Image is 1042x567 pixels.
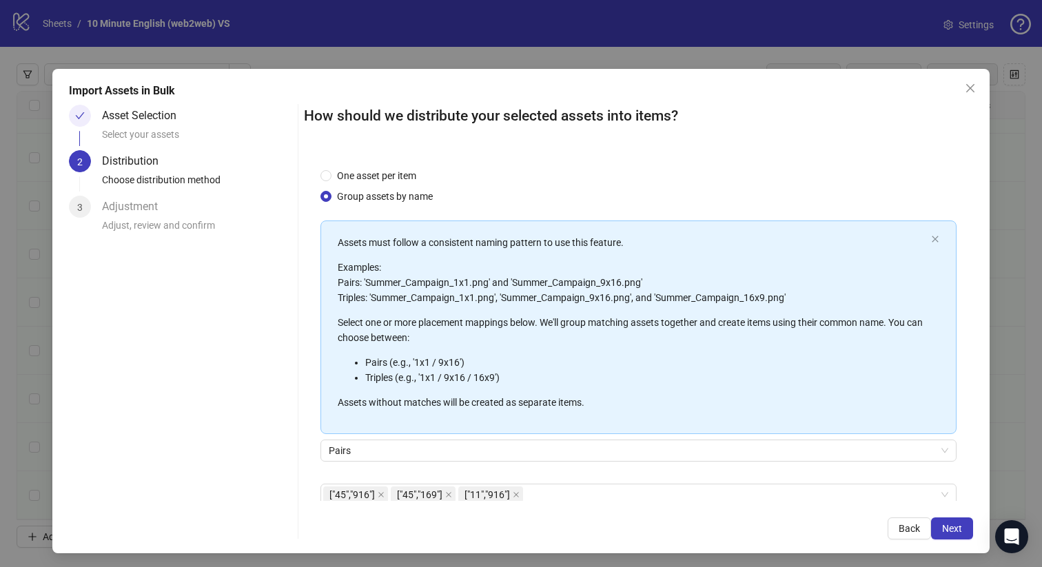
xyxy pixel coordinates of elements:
div: Choose distribution method [102,172,292,196]
span: ["11","916"] [458,486,523,503]
div: Open Intercom Messenger [995,520,1028,553]
h2: How should we distribute your selected assets into items? [304,105,974,127]
p: Assets must follow a consistent naming pattern to use this feature. [338,235,926,250]
div: Asset Selection [102,105,187,127]
li: Triples (e.g., '1x1 / 9x16 / 16x9') [365,370,926,385]
span: ["45","916"] [329,487,375,502]
div: Select your assets [102,127,292,150]
p: Examples: Pairs: 'Summer_Campaign_1x1.png' and 'Summer_Campaign_9x16.png' Triples: 'Summer_Campai... [338,260,926,305]
span: close [965,83,976,94]
button: Close [959,77,981,99]
span: Pairs [329,440,949,461]
button: close [931,235,939,244]
div: Import Assets in Bulk [69,83,974,99]
div: Adjust, review and confirm [102,218,292,241]
span: ["45","169"] [397,487,442,502]
div: Adjustment [102,196,169,218]
span: close [931,235,939,243]
span: Back [899,523,920,534]
span: close [513,491,520,498]
p: Select one or more placement mappings below. We'll group matching assets together and create item... [338,315,926,345]
span: check [75,111,85,121]
span: 3 [77,202,83,213]
span: Next [942,523,962,534]
button: Back [888,517,931,539]
span: close [378,491,385,498]
span: close [445,491,452,498]
span: ["45","916"] [323,486,388,503]
span: ["11","916"] [464,487,510,502]
p: Assets without matches will be created as separate items. [338,395,926,410]
span: One asset per item [331,168,422,183]
div: Distribution [102,150,170,172]
button: Next [931,517,973,539]
span: 2 [77,156,83,167]
li: Pairs (e.g., '1x1 / 9x16') [365,355,926,370]
span: ["45","169"] [391,486,456,503]
span: Group assets by name [331,189,438,204]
